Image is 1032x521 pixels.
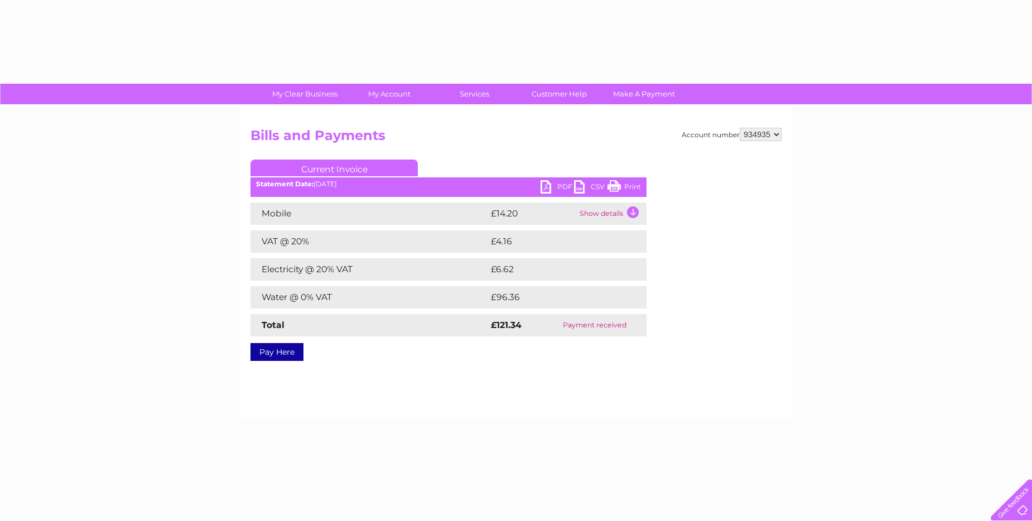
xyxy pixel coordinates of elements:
td: Mobile [250,202,488,225]
b: Statement Date: [256,180,314,188]
a: CSV [574,180,607,196]
strong: Total [262,320,284,330]
td: £96.36 [488,286,625,308]
a: Pay Here [250,343,303,361]
div: [DATE] [250,180,647,188]
td: Water @ 0% VAT [250,286,488,308]
h2: Bills and Payments [250,128,782,149]
td: £14.20 [488,202,577,225]
a: Print [607,180,641,196]
a: Make A Payment [598,84,690,104]
td: £6.62 [488,258,620,281]
a: Services [428,84,520,104]
div: Account number [682,128,782,141]
a: My Clear Business [259,84,351,104]
td: Electricity @ 20% VAT [250,258,488,281]
a: PDF [541,180,574,196]
a: Current Invoice [250,160,418,176]
a: My Account [344,84,436,104]
a: Customer Help [513,84,605,104]
td: Payment received [543,314,647,336]
td: VAT @ 20% [250,230,488,253]
td: £4.16 [488,230,619,253]
td: Show details [577,202,647,225]
strong: £121.34 [491,320,522,330]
